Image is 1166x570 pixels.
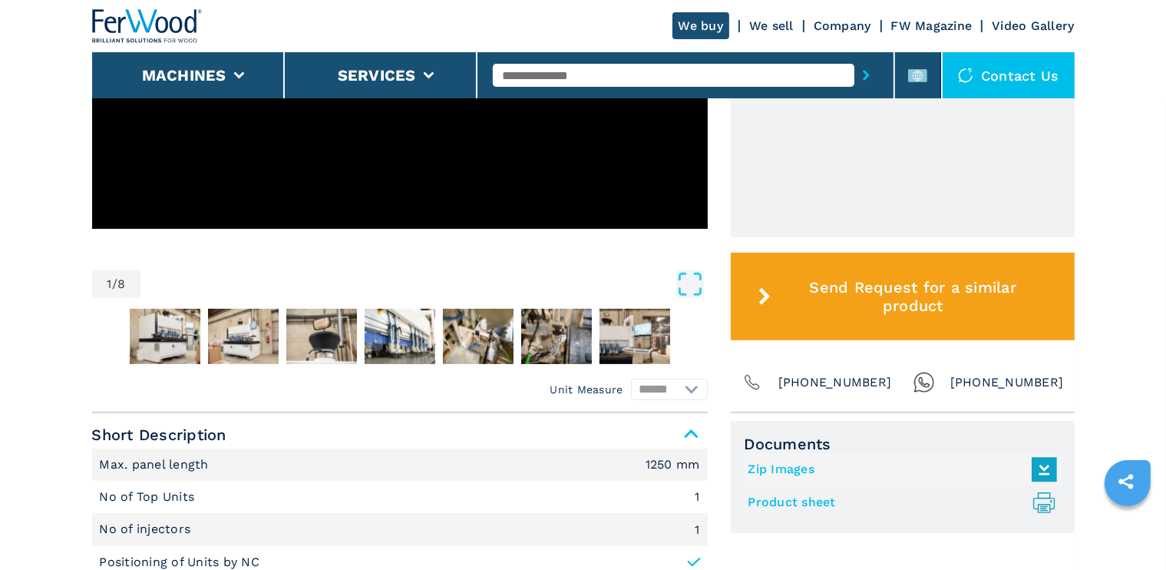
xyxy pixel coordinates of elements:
a: sharethis [1107,462,1145,501]
div: Contact us [943,52,1075,98]
button: submit-button [854,58,878,93]
button: Go to Slide 2 [127,306,203,367]
button: Go to Slide 3 [205,306,282,367]
img: e163c9babf66c61213394c7434d6e65d [286,309,357,364]
iframe: Chat [1101,501,1154,558]
button: Services [338,66,416,85]
button: Go to Slide 6 [440,306,517,367]
img: fa380329ee338539f5f7fa8fe881af5b [600,309,670,364]
p: Max. panel length [100,456,213,473]
img: Ferwood [92,9,203,43]
img: Phone [742,372,763,393]
button: Go to Slide 7 [518,306,595,367]
button: Send Request for a similar product [731,253,1075,340]
span: Send Request for a similar product [777,278,1049,315]
img: b4c32bb0ee00747888c2ba9e85616ed7 [443,309,514,364]
button: Go to Slide 4 [283,306,360,367]
a: We buy [672,12,730,39]
span: 8 [117,278,125,290]
a: FW Magazine [891,18,973,33]
img: 86755511eb9c791124d406becf3118f0 [208,309,279,364]
img: Whatsapp [913,372,935,393]
span: Documents [745,435,1061,453]
span: [PHONE_NUMBER] [950,372,1064,393]
button: Go to Slide 8 [596,306,673,367]
button: Go to Slide 5 [362,306,438,367]
img: 226b39c60059da4817734a0b41767c3f [365,309,435,364]
a: We sell [749,18,794,33]
em: Unit Measure [550,382,623,397]
a: Video Gallery [992,18,1074,33]
button: Open Fullscreen [144,270,703,298]
a: Product sheet [748,490,1049,515]
p: No of injectors [100,521,195,538]
a: Zip Images [748,457,1049,482]
em: 1 [695,491,699,503]
nav: Thumbnail Navigation [92,306,708,367]
img: Contact us [958,68,973,83]
img: 33e479b75e06f03e2bd7820aec12ace8 [521,309,592,364]
button: Machines [142,66,226,85]
em: 1 [695,524,699,536]
span: 1 [107,278,112,290]
span: Short Description [92,421,708,449]
a: Company [814,18,871,33]
img: 86ebb6703d987889b1073462b282768f [130,309,200,364]
span: / [112,278,117,290]
span: [PHONE_NUMBER] [778,372,892,393]
em: 1250 mm [646,459,700,471]
p: No of Top Units [100,489,199,505]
